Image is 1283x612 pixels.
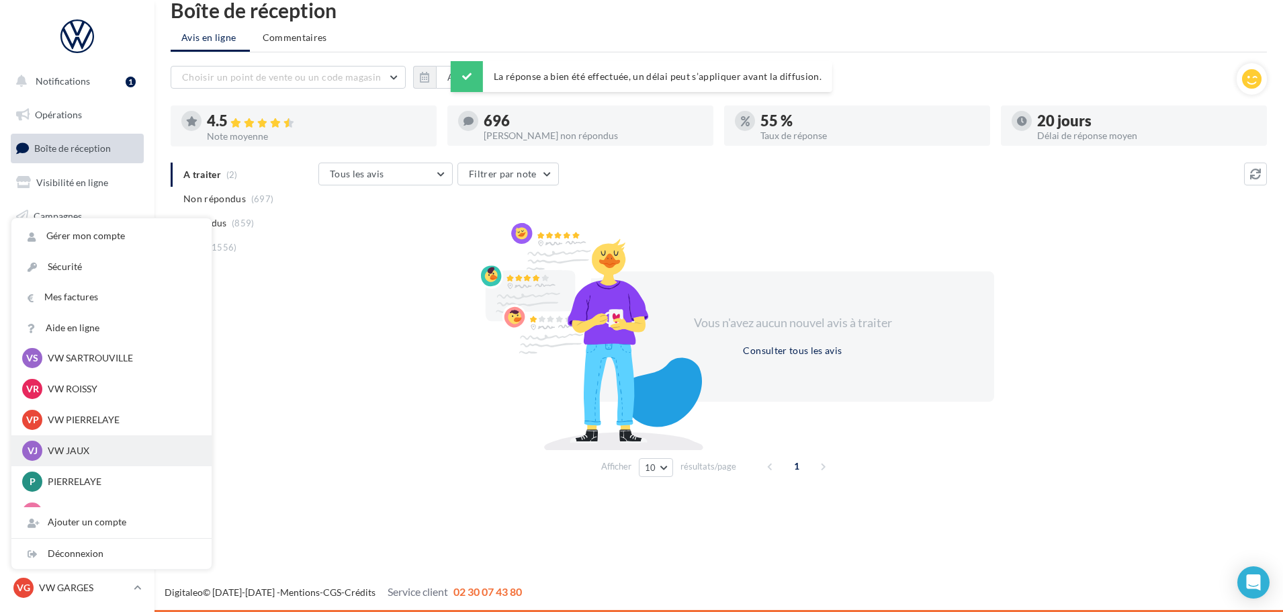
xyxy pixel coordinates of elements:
span: Afficher [601,460,631,473]
span: Notifications [36,75,90,87]
span: P [30,475,36,488]
a: VG VW GARGES [11,575,144,601]
p: VW ROISSY [48,382,195,396]
button: Au total [436,66,494,89]
p: JAUX [48,506,195,519]
span: VP [26,413,39,427]
span: Tous les avis [330,168,384,179]
p: VW SARTROUVILLE [48,351,195,365]
a: Aide en ligne [11,313,212,343]
span: J [30,506,34,519]
span: Commentaires [263,31,327,44]
a: Digitaleo [165,586,203,598]
div: 55 % [760,114,979,128]
span: 10 [645,462,656,473]
span: Service client [388,585,448,598]
span: VG [17,581,30,595]
a: Mes factures [11,282,212,312]
button: 10 [639,458,673,477]
span: (697) [251,193,274,204]
div: Open Intercom Messenger [1237,566,1270,599]
span: Répondus [183,216,227,230]
div: Taux de réponse [760,131,979,140]
span: 1 [786,455,807,477]
div: Déconnexion [11,539,212,569]
button: Tous les avis [318,163,453,185]
span: (859) [232,218,255,228]
span: VR [26,382,39,396]
span: Boîte de réception [34,142,111,154]
span: VJ [28,444,38,457]
a: Médiathèque [8,269,146,297]
div: 1 [126,77,136,87]
span: 02 30 07 43 80 [453,585,522,598]
button: Choisir un point de vente ou un code magasin [171,66,406,89]
div: Vous n'avez aucun nouvel avis à traiter [677,314,908,332]
div: La réponse a bien été effectuée, un délai peut s’appliquer avant la diffusion. [451,61,832,92]
span: Visibilité en ligne [36,177,108,188]
a: Gérer mon compte [11,221,212,251]
a: PLV et print personnalisable [8,335,146,375]
a: Campagnes DataOnDemand [8,380,146,420]
div: 696 [484,114,703,128]
p: VW GARGES [39,581,128,595]
span: Campagnes [34,210,82,221]
p: VW PIERRELAYE [48,413,195,427]
span: (1556) [209,242,237,253]
button: Au total [413,66,494,89]
button: Consulter tous les avis [738,343,847,359]
a: CGS [323,586,341,598]
a: Calendrier [8,302,146,331]
button: Filtrer par note [457,163,559,185]
a: Boîte de réception [8,134,146,163]
div: Note moyenne [207,132,426,141]
span: © [DATE]-[DATE] - - - [165,586,522,598]
a: Opérations [8,101,146,129]
div: Délai de réponse moyen [1037,131,1256,140]
div: [PERSON_NAME] non répondus [484,131,703,140]
a: Visibilité en ligne [8,169,146,197]
p: PIERRELAYE [48,475,195,488]
span: résultats/page [680,460,736,473]
div: 4.5 [207,114,426,129]
a: Contacts [8,235,146,263]
a: Campagnes [8,202,146,230]
span: Choisir un point de vente ou un code magasin [182,71,381,83]
div: 20 jours [1037,114,1256,128]
a: Sécurité [11,252,212,282]
a: Mentions [280,586,320,598]
span: Non répondus [183,192,246,206]
div: Ajouter un compte [11,507,212,537]
a: Crédits [345,586,375,598]
span: Opérations [35,109,82,120]
button: Notifications 1 [8,67,141,95]
p: VW JAUX [48,444,195,457]
span: VS [26,351,38,365]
